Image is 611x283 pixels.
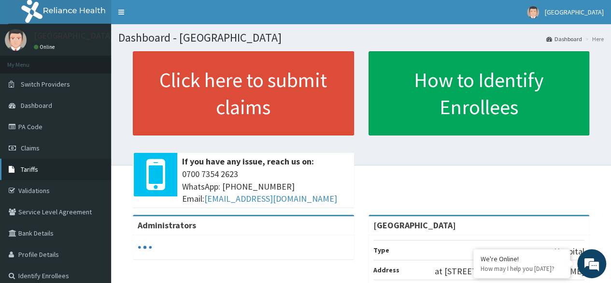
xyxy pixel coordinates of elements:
[21,144,40,152] span: Claims
[21,101,52,110] span: Dashboard
[481,265,563,273] p: How may I help you today?
[133,51,354,135] a: Click here to submit claims
[21,165,38,174] span: Tariffs
[182,168,349,205] span: 0700 7354 2623 WhatsApp: [PHONE_NUMBER] Email:
[182,156,314,167] b: If you have any issue, reach us on:
[435,265,584,278] p: at [STREET_ADDRESS][PERSON_NAME]
[34,31,114,40] p: [GEOGRAPHIC_DATA]
[583,35,604,43] li: Here
[21,80,70,89] span: Switch Providers
[554,245,584,258] p: Hospital
[5,29,27,51] img: User Image
[481,254,563,263] div: We're Online!
[527,6,539,18] img: User Image
[138,220,196,231] b: Administrators
[118,31,604,44] h1: Dashboard - [GEOGRAPHIC_DATA]
[138,240,152,254] svg: audio-loading
[34,44,57,50] a: Online
[204,193,337,204] a: [EMAIL_ADDRESS][DOMAIN_NAME]
[373,266,399,274] b: Address
[373,246,389,254] b: Type
[545,8,604,16] span: [GEOGRAPHIC_DATA]
[546,35,582,43] a: Dashboard
[373,220,456,231] strong: [GEOGRAPHIC_DATA]
[369,51,590,135] a: How to Identify Enrollees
